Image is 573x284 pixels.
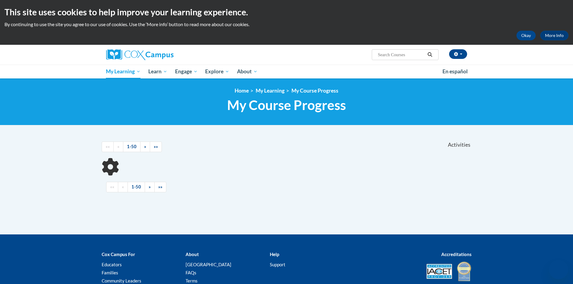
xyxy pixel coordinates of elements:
[128,182,145,192] a: 1-50
[140,142,150,152] a: Next
[102,65,145,78] a: My Learning
[442,68,468,75] span: En español
[102,142,114,152] a: Begining
[154,182,166,192] a: End
[227,97,346,113] span: My Course Progress
[102,278,141,283] a: Community Leaders
[106,49,174,60] img: Cox Campus
[97,65,476,78] div: Main menu
[144,65,171,78] a: Learn
[106,49,220,60] a: Cox Campus
[516,31,536,40] button: Okay
[186,252,199,257] b: About
[291,87,338,94] a: My Course Progress
[201,65,233,78] a: Explore
[102,252,135,257] b: Cox Campus For
[270,252,279,257] b: Help
[110,184,114,189] span: ««
[106,68,140,75] span: My Learning
[106,182,118,192] a: Begining
[171,65,202,78] a: Engage
[5,6,568,18] h2: This site uses cookies to help improve your learning experience.
[186,270,196,275] a: FAQs
[427,264,452,279] img: Accredited IACET® Provider
[122,184,124,189] span: «
[154,144,158,149] span: »»
[549,260,568,279] iframe: Button to launch messaging window
[118,182,128,192] a: Previous
[106,144,110,149] span: ««
[113,142,123,152] a: Previous
[448,142,470,148] span: Activities
[150,142,162,152] a: End
[540,31,568,40] a: More Info
[377,51,425,58] input: Search Courses
[256,87,285,94] a: My Learning
[186,278,198,283] a: Terms
[117,144,119,149] span: «
[102,270,118,275] a: Families
[175,68,198,75] span: Engage
[237,68,257,75] span: About
[441,252,472,257] b: Accreditations
[145,182,155,192] a: Next
[186,262,231,267] a: [GEOGRAPHIC_DATA]
[425,51,434,58] button: Search
[123,142,140,152] a: 1-50
[449,49,467,59] button: Account Settings
[205,68,229,75] span: Explore
[102,262,122,267] a: Educators
[144,144,146,149] span: »
[233,65,261,78] a: About
[148,68,167,75] span: Learn
[5,21,568,28] p: By continuing to use the site you agree to our use of cookies. Use the ‘More info’ button to read...
[270,262,285,267] a: Support
[439,65,472,78] a: En español
[235,87,249,94] a: Home
[149,184,151,189] span: »
[457,261,472,282] img: IDA® Accredited
[158,184,162,189] span: »»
